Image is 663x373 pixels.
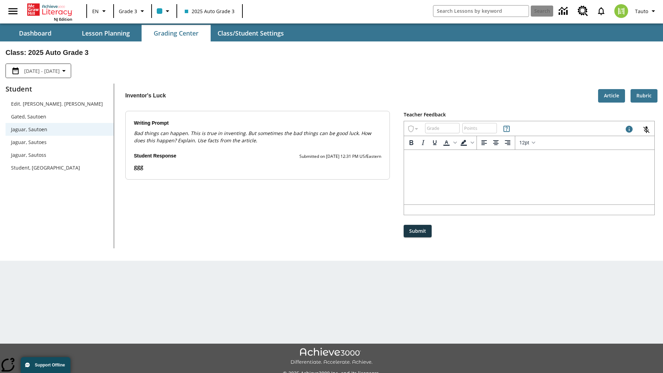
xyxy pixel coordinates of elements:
a: Home [27,3,72,17]
p: Submitted on [DATE] 12:31 PM US/Eastern [299,153,381,160]
a: Data Center [555,2,574,21]
button: Open side menu [3,1,23,21]
div: Gated, Sautoen [6,110,114,123]
div: Background color [458,137,475,149]
span: 12pt [519,140,529,145]
span: EN [92,8,99,15]
button: Grading Center [142,25,211,41]
a: Resource Center, Will open in new tab [574,2,592,20]
button: Bold [405,137,417,149]
svg: Collapse Date Range Filter [60,67,68,75]
span: Support Offline [35,363,65,367]
span: Student, [GEOGRAPHIC_DATA] [11,164,108,171]
button: Support Offline [21,357,70,373]
button: Underline [429,137,441,149]
span: Edit. [PERSON_NAME]. [PERSON_NAME] [11,100,108,107]
button: Article, Will open in new tab [598,89,625,103]
div: Text color [441,137,458,149]
p: Inventor's Luck [125,92,166,100]
p: Student Response [134,163,382,171]
div: Home [27,2,72,22]
button: Font sizes [517,137,538,149]
img: avatar image [614,4,628,18]
button: Profile/Settings [632,5,660,17]
button: Italic [417,137,429,149]
button: Class color is light blue. Change class color [154,5,174,17]
h2: Class : 2025 Auto Grade 3 [6,47,657,58]
iframe: Rich Text Area. Press ALT-0 for help. [404,150,654,204]
button: Class/Student Settings [212,25,289,41]
span: Gated, Sautoen [11,113,108,120]
button: Select a new avatar [610,2,632,20]
p: Student Response [134,152,176,160]
span: Tauto [635,8,648,15]
button: Language: EN, Select a language [89,5,111,17]
button: Rubric, Will open in new tab [631,89,657,103]
span: [DATE] - [DATE] [24,67,60,75]
span: Jaguar, Sautoen [11,126,108,133]
p: Writing Prompt [134,119,382,127]
span: 2025 Auto Grade 3 [185,8,234,15]
div: Points: Must be equal to or less than 25. [462,123,497,133]
div: Jaguar, Sautoen [6,123,114,136]
button: Grade: Grade 3, Select a grade [116,5,149,17]
button: Select the date range menu item [9,67,68,75]
input: Points: Must be equal to or less than 25. [462,119,497,137]
button: Lesson Planning [71,25,140,41]
span: Jaguar, Sautoes [11,138,108,146]
p: Teacher Feedback [404,111,655,118]
span: NJ Edition [54,17,72,22]
div: Jaguar, Sautoes [6,136,114,149]
div: Edit. [PERSON_NAME]. [PERSON_NAME] [6,97,114,110]
img: Achieve3000 Differentiate Accelerate Achieve [290,348,373,365]
span: Jaguar, Sautoss [11,151,108,159]
p: Student [6,84,114,95]
span: Grade 3 [119,8,137,15]
div: Student, [GEOGRAPHIC_DATA] [6,161,114,174]
input: Grade: Letters, numbers, %, + and - are allowed. [425,119,460,137]
p: Bad things can happen. This is true in inventing. But sometimes the bad things can be good luck. ... [134,130,382,144]
div: Grade: Letters, numbers, %, + and - are allowed. [425,123,460,133]
button: Click to activate and allow voice recognition [638,122,655,138]
div: Jaguar, Sautoss [6,149,114,161]
div: Maximum 1000 characters Press Escape to exit toolbar and use left and right arrow keys to access ... [625,125,633,135]
button: Align center [490,137,502,149]
button: Rules for Earning Points and Achievements, Will open in new tab [500,122,513,136]
a: Notifications [592,2,610,20]
button: Dashboard [1,25,70,41]
input: search field [433,6,529,17]
p: ggg [134,163,382,171]
button: Align right [502,137,513,149]
button: Align left [478,137,490,149]
button: Submit [404,225,432,238]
